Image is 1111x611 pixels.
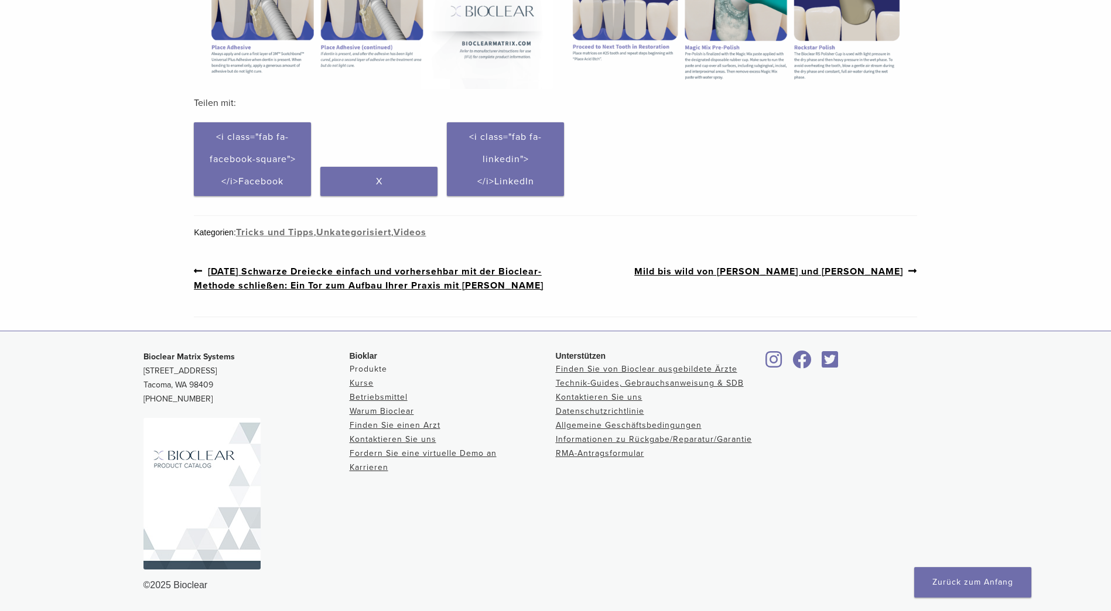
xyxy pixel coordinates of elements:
[350,448,497,458] a: Fordern Sie eine virtuelle Demo an
[210,131,296,187] span: <i class="fab fa-facebook-square"></i>Facebook
[143,350,350,406] p: [STREET_ADDRESS] Tacoma, WA 98409 [PHONE_NUMBER]
[143,578,968,592] div: ©2025 Bioclear
[350,351,377,361] span: Bioklar
[350,406,414,416] a: Warum Bioclear
[143,418,261,569] img: Bioklar
[556,364,737,374] a: Finden Sie von Bioclear ausgebildete Ärzte
[818,358,843,369] a: Bioclear
[350,420,440,430] a: Finden Sie einen Arzt
[316,226,391,238] a: Unkategorisiert
[914,567,1031,598] a: Zurück zum Anfang
[194,89,917,117] h3: Teilen mit:
[447,122,564,196] a: <i class="fab fa-linkedin"></i>LinkedIn
[194,122,311,196] a: <i class="fab fa-facebook-square"></i>Facebook
[236,226,314,238] a: Tricks und Tipps
[789,358,816,369] a: Bioclear
[194,239,917,317] nav: Beitrags-Navigation
[469,131,542,187] span: <i class="fab fa-linkedin"></i>LinkedIn
[350,462,388,472] a: Karrieren
[556,420,702,430] a: Allgemeine Geschäftsbedingungen
[350,434,436,444] a: Kontaktieren Sie uns
[194,264,555,293] a: [DATE] Schwarze Dreiecke einfach und vorhersehbar mit der Bioclear-Methode schließen: Ein Tor zum...
[556,448,644,458] a: RMA-Antragsformular
[394,226,426,238] a: Videos
[556,434,752,444] a: Informationen zu Rückgabe/Reparatur/Garantie
[350,364,387,374] a: Produkte
[634,266,903,277] font: Mild bis wild von [PERSON_NAME] und [PERSON_NAME]
[350,392,408,402] a: Betriebsmittel
[194,266,543,291] font: [DATE] Schwarze Dreiecke einfach und vorhersehbar mit der Bioclear-Methode schließen: Ein Tor zum...
[556,351,606,361] span: Unterstützen
[556,406,644,416] a: Datenschutzrichtlinie
[376,176,382,187] span: X
[634,264,917,279] a: Mild bis wild von [PERSON_NAME] und [PERSON_NAME]
[556,378,744,388] a: Technik-Guides, Gebrauchsanweisung & SDB
[556,392,642,402] a: Kontaktieren Sie uns
[350,378,374,388] a: Kurse
[194,228,426,237] font: Kategorien: , ,
[762,358,787,369] a: Bioclear
[143,352,235,362] strong: Bioclear Matrix Systems
[320,167,437,196] a: X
